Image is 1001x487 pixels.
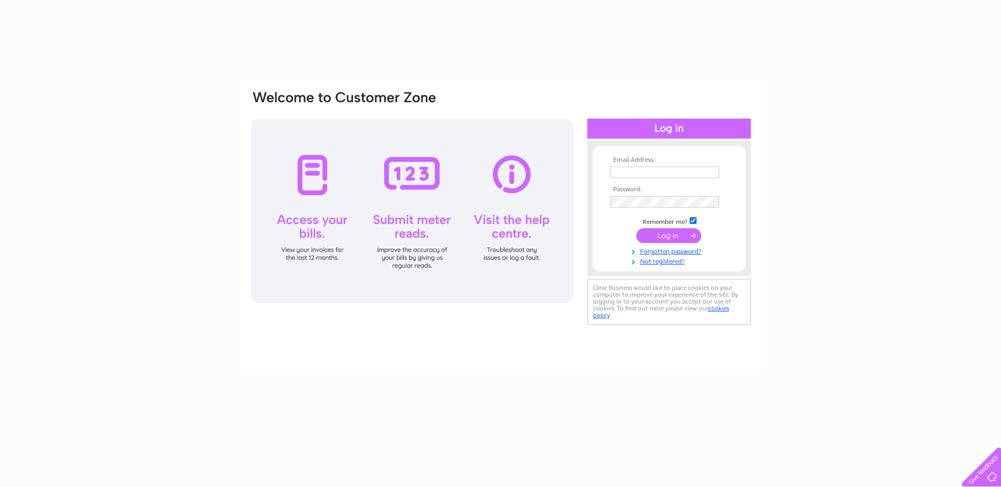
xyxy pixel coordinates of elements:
[593,305,729,319] a: cookies policy
[636,228,701,243] input: Submit
[608,216,730,226] td: Remember me?
[611,246,730,256] a: Forgotten password?
[587,279,751,325] div: Clear Business would like to place cookies on your computer to improve your experience of the sit...
[611,256,730,266] a: Not registered?
[608,186,730,193] th: Password:
[608,157,730,164] th: Email Address:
